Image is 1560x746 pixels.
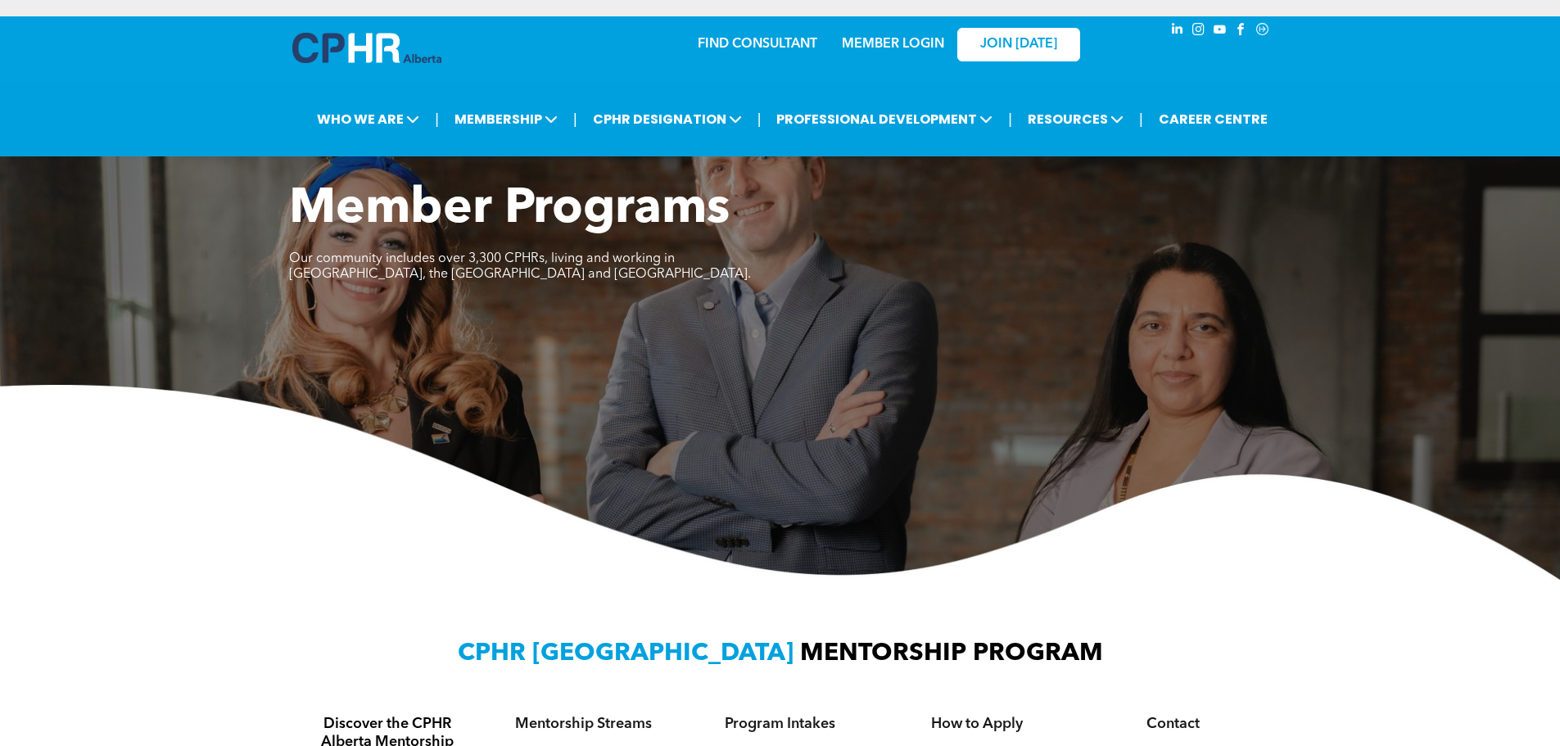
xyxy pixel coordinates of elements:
[957,28,1080,61] a: JOIN [DATE]
[450,104,563,134] span: MEMBERSHIP
[573,102,577,136] li: |
[1169,20,1187,43] a: linkedin
[1139,102,1143,136] li: |
[698,38,817,51] a: FIND CONSULTANT
[1154,104,1273,134] a: CAREER CENTRE
[458,641,794,666] span: CPHR [GEOGRAPHIC_DATA]
[1232,20,1250,43] a: facebook
[980,37,1057,52] span: JOIN [DATE]
[1211,20,1229,43] a: youtube
[842,38,944,51] a: MEMBER LOGIN
[292,33,441,63] img: A blue and white logo for cp alberta
[312,104,424,134] span: WHO WE ARE
[289,252,751,281] span: Our community includes over 3,300 CPHRs, living and working in [GEOGRAPHIC_DATA], the [GEOGRAPHIC...
[757,102,762,136] li: |
[1090,715,1257,733] h4: Contact
[500,715,667,733] h4: Mentorship Streams
[588,104,747,134] span: CPHR DESIGNATION
[1190,20,1208,43] a: instagram
[893,715,1060,733] h4: How to Apply
[289,185,730,234] span: Member Programs
[800,641,1103,666] span: MENTORSHIP PROGRAM
[435,102,439,136] li: |
[1254,20,1272,43] a: Social network
[771,104,997,134] span: PROFESSIONAL DEVELOPMENT
[1008,102,1012,136] li: |
[1023,104,1128,134] span: RESOURCES
[697,715,864,733] h4: Program Intakes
